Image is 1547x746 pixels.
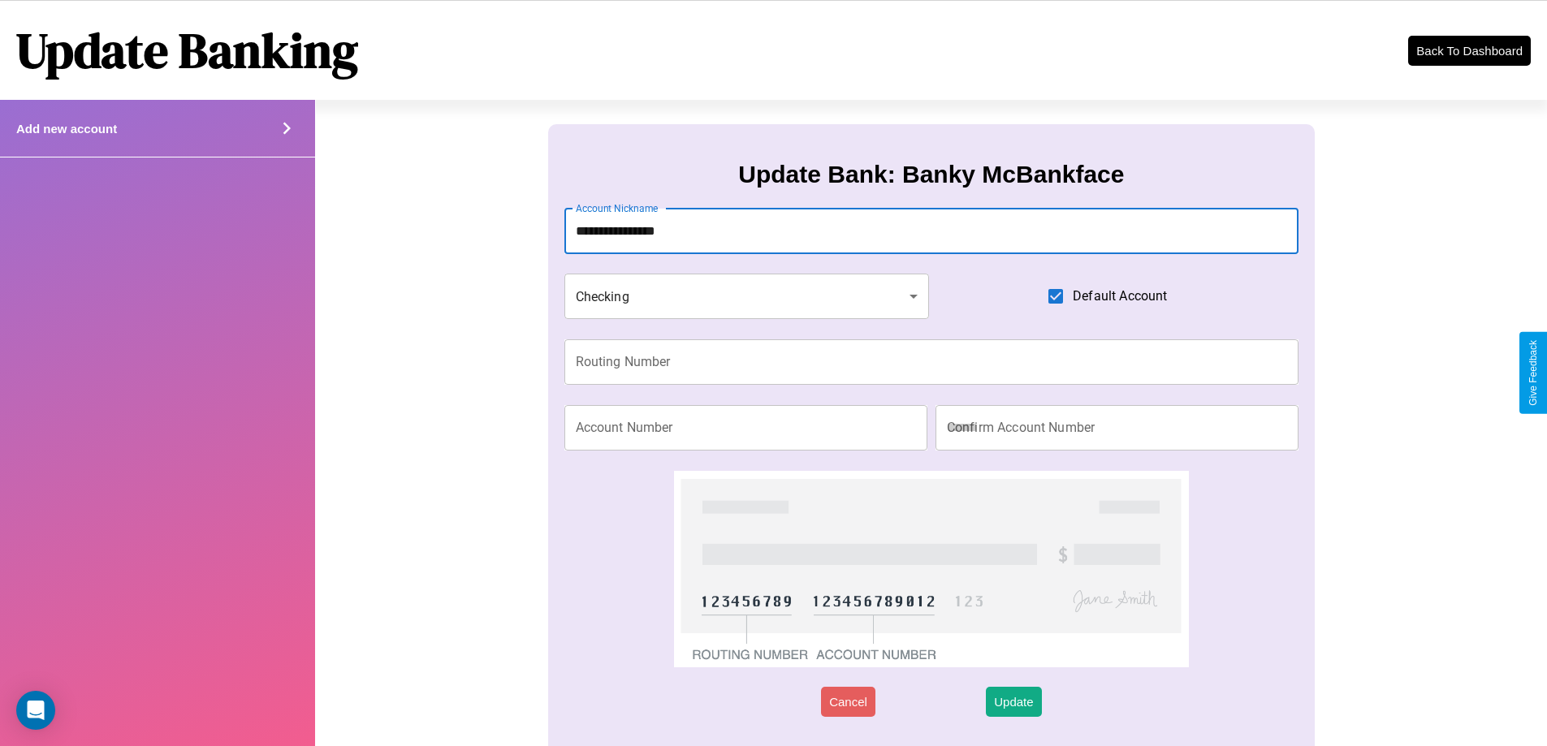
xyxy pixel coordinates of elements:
h3: Update Bank: Banky McBankface [738,161,1124,188]
img: check [674,471,1188,667]
div: Open Intercom Messenger [16,691,55,730]
div: Checking [564,274,930,319]
span: Default Account [1073,287,1167,306]
h4: Add new account [16,122,117,136]
div: Give Feedback [1528,340,1539,406]
h1: Update Banking [16,17,358,84]
button: Update [986,687,1041,717]
button: Back To Dashboard [1408,36,1531,66]
label: Account Nickname [576,201,659,215]
button: Cancel [821,687,875,717]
